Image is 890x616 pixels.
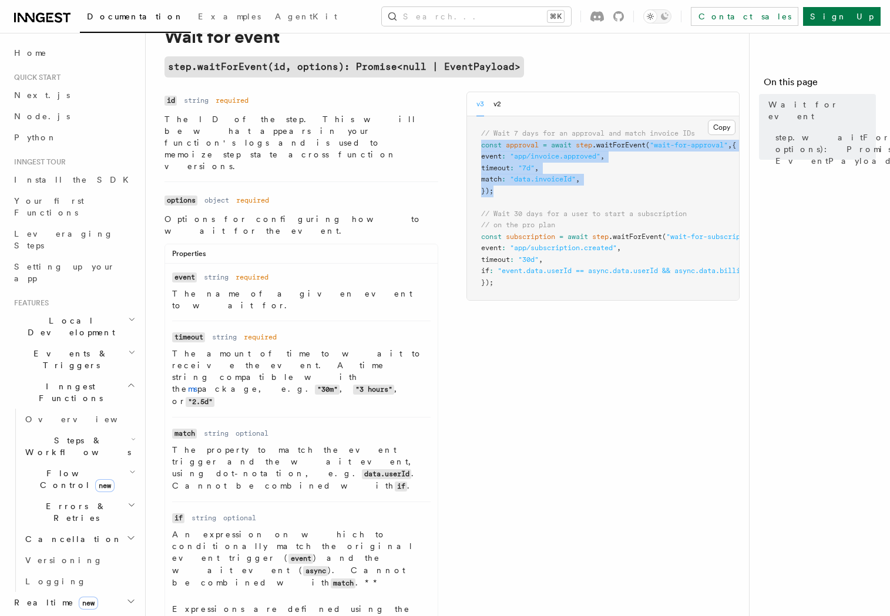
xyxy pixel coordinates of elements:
[559,233,563,241] span: =
[481,141,502,149] span: const
[510,164,514,172] span: :
[331,578,355,588] code: match
[481,278,493,287] span: });
[576,141,592,149] span: step
[506,233,555,241] span: subscription
[493,92,501,116] button: v2
[14,262,115,283] span: Setting up your app
[551,141,572,149] span: await
[14,196,84,217] span: Your first Functions
[9,190,138,223] a: Your first Functions
[518,255,539,264] span: "30d"
[14,112,70,121] span: Node.js
[172,529,431,589] p: An expression on which to conditionally match the original event trigger ( ) and the wait event (...
[198,12,261,21] span: Examples
[191,4,268,32] a: Examples
[803,7,881,26] a: Sign Up
[21,430,138,463] button: Steps & Workflows
[481,244,502,252] span: event
[9,597,98,608] span: Realtime
[481,221,555,229] span: // on the pro plan
[481,255,510,264] span: timeout
[592,233,609,241] span: step
[764,94,876,127] a: Wait for event
[21,571,138,592] a: Logging
[164,96,177,106] code: id
[609,233,662,241] span: .waitForEvent
[9,42,138,63] a: Home
[9,298,49,308] span: Features
[510,152,600,160] span: "app/invoice.approved"
[662,233,666,241] span: (
[502,152,506,160] span: :
[506,141,539,149] span: approval
[87,12,184,21] span: Documentation
[9,169,138,190] a: Install the SDK
[25,556,103,565] span: Versioning
[600,152,604,160] span: ,
[21,550,138,571] a: Versioning
[303,566,328,576] code: async
[9,310,138,343] button: Local Development
[80,4,191,33] a: Documentation
[353,385,394,395] code: "3 hours"
[510,244,617,252] span: "app/subscription.created"
[691,7,798,26] a: Contact sales
[204,429,229,438] dd: string
[21,496,138,529] button: Errors & Retries
[771,127,876,171] a: step.waitForEvent(id, options): Promise<null | EventPayload>
[481,210,687,218] span: // Wait 30 days for a user to start a subscription
[518,164,535,172] span: "7d"
[188,384,197,393] a: ms
[9,127,138,148] a: Python
[768,99,876,122] span: Wait for event
[9,73,61,82] span: Quick start
[481,267,489,275] span: if
[21,467,129,491] span: Flow Control
[236,272,268,282] dd: required
[9,409,138,592] div: Inngest Functions
[164,113,438,172] p: The ID of the step. This will be what appears in your function's logs and is used to memoize step...
[728,141,732,149] span: ,
[21,409,138,430] a: Overview
[212,332,237,342] dd: string
[288,554,313,564] code: event
[223,513,256,523] dd: optional
[481,152,502,160] span: event
[481,129,695,137] span: // Wait 7 days for an approval and match invoice IDs
[204,272,229,282] dd: string
[25,577,86,586] span: Logging
[9,106,138,127] a: Node.js
[502,244,506,252] span: :
[192,513,216,523] dd: string
[617,244,621,252] span: ,
[498,267,810,275] span: "event.data.userId == async.data.userId && async.data.billing_plan == 'pro'"
[481,175,502,183] span: match
[764,75,876,94] h4: On this page
[481,164,510,172] span: timeout
[708,120,735,135] button: Copy
[164,196,197,206] code: options
[9,592,138,613] button: Realtimenew
[172,444,431,492] p: The property to match the event trigger and the wait event, using dot-notation, e.g. . Cannot be ...
[382,7,571,26] button: Search...⌘K
[184,96,209,105] dd: string
[592,141,646,149] span: .waitForEvent
[164,213,438,237] p: Options for configuring how to wait for the event.
[548,11,564,22] kbd: ⌘K
[646,141,650,149] span: (
[481,187,493,195] span: });
[21,500,127,524] span: Errors & Retries
[9,381,127,404] span: Inngest Functions
[164,56,524,78] a: step.waitForEvent(id, options): Promise<null | EventPayload>
[650,141,728,149] span: "wait-for-approval"
[9,376,138,409] button: Inngest Functions
[9,85,138,106] a: Next.js
[14,90,70,100] span: Next.js
[9,157,66,167] span: Inngest tour
[21,529,138,550] button: Cancellation
[275,12,337,21] span: AgentKit
[732,141,736,149] span: {
[362,469,411,479] code: data.userId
